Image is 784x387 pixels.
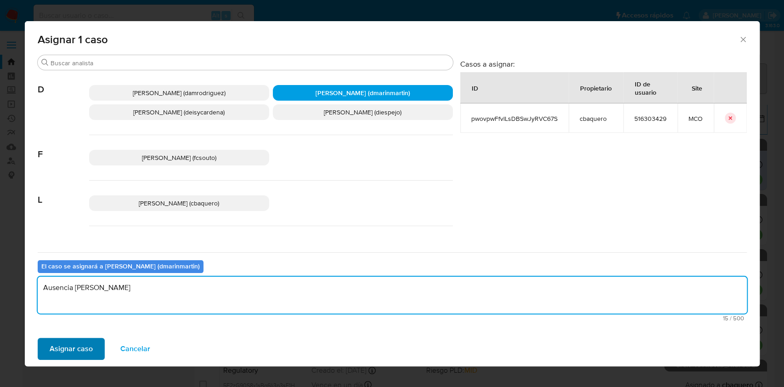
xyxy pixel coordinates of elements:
span: L [38,181,89,205]
span: Máximo 500 caracteres [40,315,744,321]
span: Cancelar [120,339,150,359]
div: [PERSON_NAME] (cbaquero) [89,195,269,211]
div: ID de usuario [624,73,677,103]
span: D [38,70,89,95]
span: cbaquero [580,114,612,123]
button: Cancelar [108,338,162,360]
div: [PERSON_NAME] (dmarinmartin) [273,85,453,101]
div: assign-modal [25,21,760,366]
div: ID [461,77,489,99]
b: El caso se asignará a [PERSON_NAME] (dmarinmartin) [41,262,200,271]
button: Asignar caso [38,338,105,360]
div: Site [681,77,713,99]
div: [PERSON_NAME] (deisycardena) [89,104,269,120]
span: MCO [688,114,703,123]
span: [PERSON_NAME] (fcsouto) [142,153,216,162]
span: [PERSON_NAME] (dmarinmartin) [316,88,410,97]
button: Buscar [41,59,49,66]
span: [PERSON_NAME] (damrodriguez) [133,88,226,97]
button: Cerrar ventana [739,35,747,43]
span: pwovpwFfvlLsDBSwJyRVC67S [471,114,558,123]
input: Buscar analista [51,59,449,67]
textarea: Ausencia [PERSON_NAME] [38,277,747,313]
span: [PERSON_NAME] (cbaquero) [139,199,219,208]
h3: Casos a asignar: [460,59,747,68]
span: F [38,135,89,160]
div: [PERSON_NAME] (damrodriguez) [89,85,269,101]
span: [PERSON_NAME] (deisycardena) [133,108,225,117]
span: [PERSON_NAME] (diespejo) [324,108,401,117]
span: Asignar caso [50,339,93,359]
div: [PERSON_NAME] (fcsouto) [89,150,269,165]
div: Propietario [569,77,623,99]
span: Asignar 1 caso [38,34,739,45]
span: M [38,226,89,251]
button: icon-button [725,113,736,124]
span: 516303429 [634,114,666,123]
div: [PERSON_NAME] (diespejo) [273,104,453,120]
